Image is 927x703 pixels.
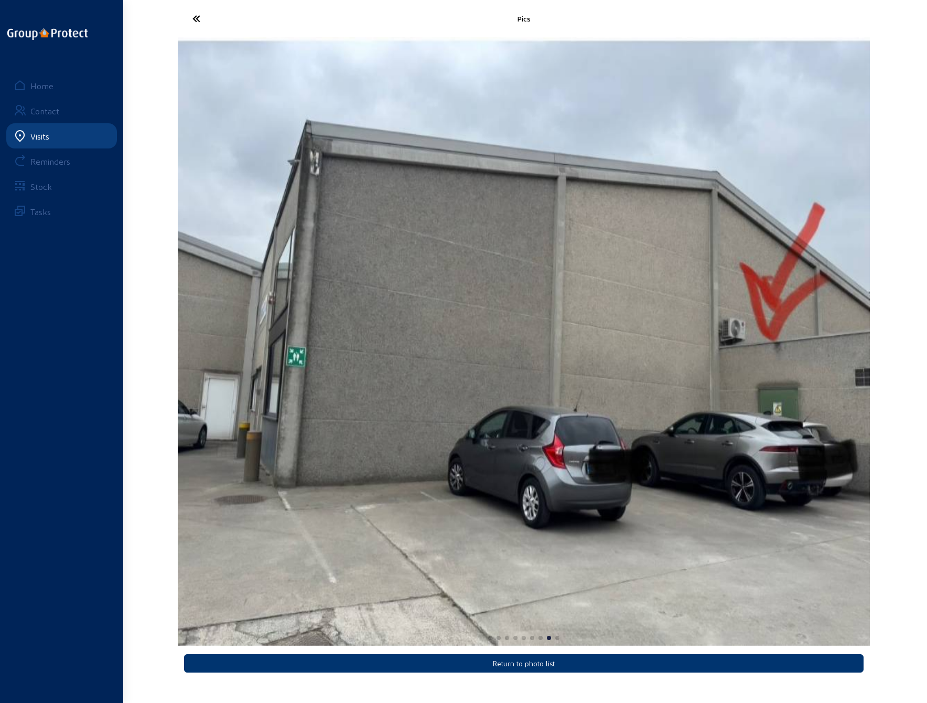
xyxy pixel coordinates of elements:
a: Contact [6,98,117,123]
img: Foto%20buitenunit%20Unislot.jpg [178,37,870,646]
img: logo-oneline.png [7,28,88,40]
a: Visits [6,123,117,148]
a: Stock [6,174,117,199]
a: Reminders [6,148,117,174]
swiper-slide: 8 / 9 [178,37,870,646]
div: Home [30,81,53,91]
a: Tasks [6,199,117,224]
div: Contact [30,106,59,116]
div: Pics [293,14,754,23]
div: Visits [30,131,49,141]
button: Return to photo list [184,654,864,673]
div: Tasks [30,207,51,217]
div: Stock [30,182,52,191]
a: Home [6,73,117,98]
div: Reminders [30,156,70,166]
